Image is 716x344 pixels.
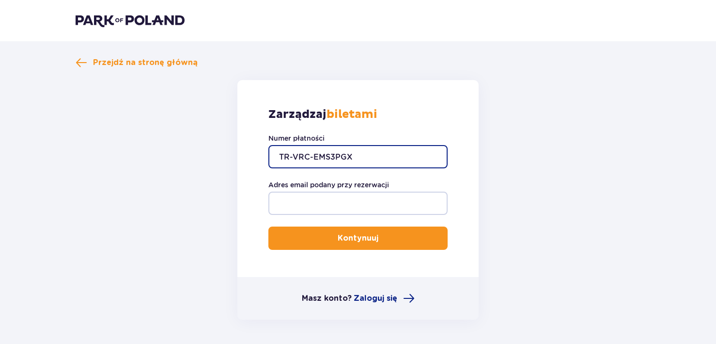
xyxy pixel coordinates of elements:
strong: biletami [327,107,377,122]
span: Zaloguj się [354,293,397,304]
label: Numer płatności [268,133,325,143]
label: Adres email podany przy rezerwacji [268,180,389,190]
p: Masz konto? [302,293,352,304]
p: Kontynuuj [338,233,378,244]
a: Zaloguj się [354,293,415,304]
span: Przejdź na stronę główną [93,57,198,68]
button: Kontynuuj [268,227,448,250]
p: Zarządzaj [268,107,377,122]
img: Park of Poland logo [76,14,185,27]
a: Przejdź na stronę główną [76,57,198,68]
